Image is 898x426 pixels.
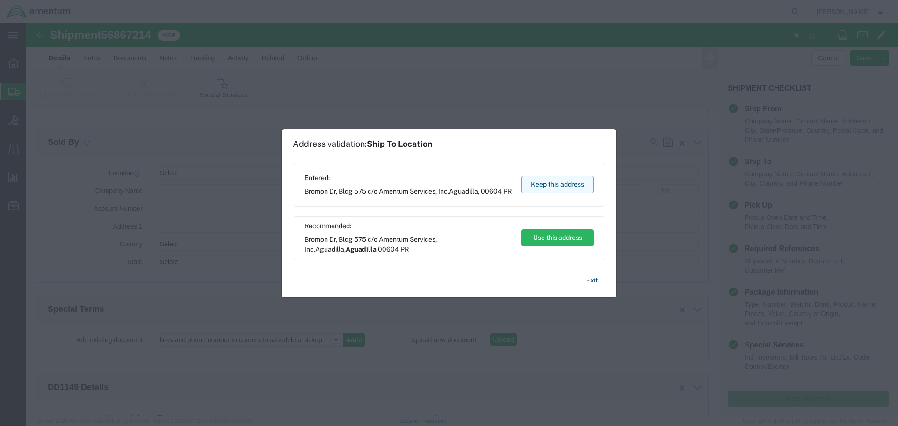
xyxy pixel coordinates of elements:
button: Keep this address [521,176,594,193]
span: Ship To Location [367,139,433,149]
span: Entered: [304,173,512,183]
h1: Address validation: [293,139,433,149]
span: 00604 [481,188,502,195]
span: Bromon Dr, Bldg 575 c/o Amentum Services, Inc. , [304,235,513,254]
span: Bromon Dr, Bldg 575 c/o Amentum Services, Inc. , [304,187,512,196]
button: Exit [579,272,605,289]
span: PR [503,188,512,195]
span: Aguadilla [346,245,377,253]
span: Aguadilla [315,245,344,253]
button: Use this address [521,229,594,246]
span: PR [400,245,409,253]
span: Aguadilla [449,188,478,195]
span: 00604 [378,245,399,253]
span: Recommended: [304,221,513,231]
